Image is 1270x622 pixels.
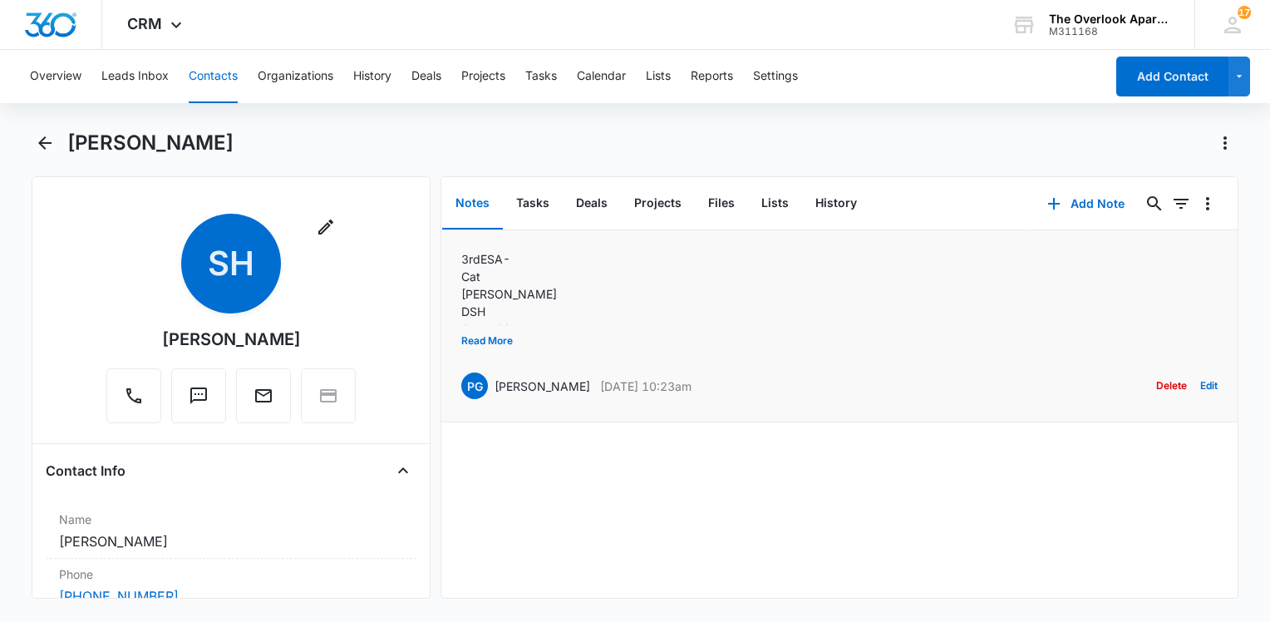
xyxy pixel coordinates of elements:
button: Organizations [258,50,333,103]
div: [PERSON_NAME] [162,327,301,352]
button: Read More [461,325,513,357]
button: Projects [621,178,695,230]
button: Files [695,178,748,230]
button: Lists [748,178,802,230]
button: Actions [1212,130,1238,156]
a: Call [106,394,161,408]
span: PG [461,373,488,399]
a: [PHONE_NUMBER] [59,586,179,606]
span: SH [181,214,281,313]
button: Overflow Menu [1194,190,1221,217]
button: Delete [1156,370,1187,402]
button: Notes [442,178,503,230]
button: Call [106,368,161,423]
p: [DATE] 10:23am [600,378,692,395]
a: Text [171,394,226,408]
button: Deals [411,50,441,103]
p: DSH [461,303,614,320]
div: account id [1049,26,1170,37]
button: Lists [646,50,671,103]
h1: [PERSON_NAME] [67,131,234,155]
p: 3rd ESA- [461,250,614,268]
p: [PERSON_NAME] [461,285,614,303]
button: History [802,178,870,230]
button: Add Note [1031,184,1141,224]
span: 17 [1238,6,1251,19]
label: Name [59,511,403,528]
div: Phone[PHONE_NUMBER] [46,559,416,614]
div: Name[PERSON_NAME] [46,504,416,559]
button: Leads Inbox [101,50,169,103]
button: Tasks [525,50,557,103]
p: [PERSON_NAME] [495,378,590,395]
span: CRM [127,15,162,32]
button: Overview [30,50,81,103]
button: Back [32,130,57,156]
button: Edit [1200,370,1218,402]
p: Grey tabby [461,320,614,338]
button: Add Contact [1116,57,1228,96]
label: Phone [59,565,403,583]
button: Settings [753,50,798,103]
button: Filters [1168,190,1194,217]
a: Email [236,394,291,408]
button: Search... [1141,190,1168,217]
button: Deals [563,178,621,230]
button: Tasks [503,178,563,230]
button: Reports [691,50,733,103]
dd: [PERSON_NAME] [59,531,403,551]
div: notifications count [1238,6,1251,19]
button: Email [236,368,291,423]
button: Text [171,368,226,423]
button: Close [390,457,416,484]
div: account name [1049,12,1170,26]
button: Contacts [189,50,238,103]
p: Cat [461,268,614,285]
button: Projects [461,50,505,103]
button: History [353,50,391,103]
button: Calendar [577,50,626,103]
h4: Contact Info [46,461,126,481]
